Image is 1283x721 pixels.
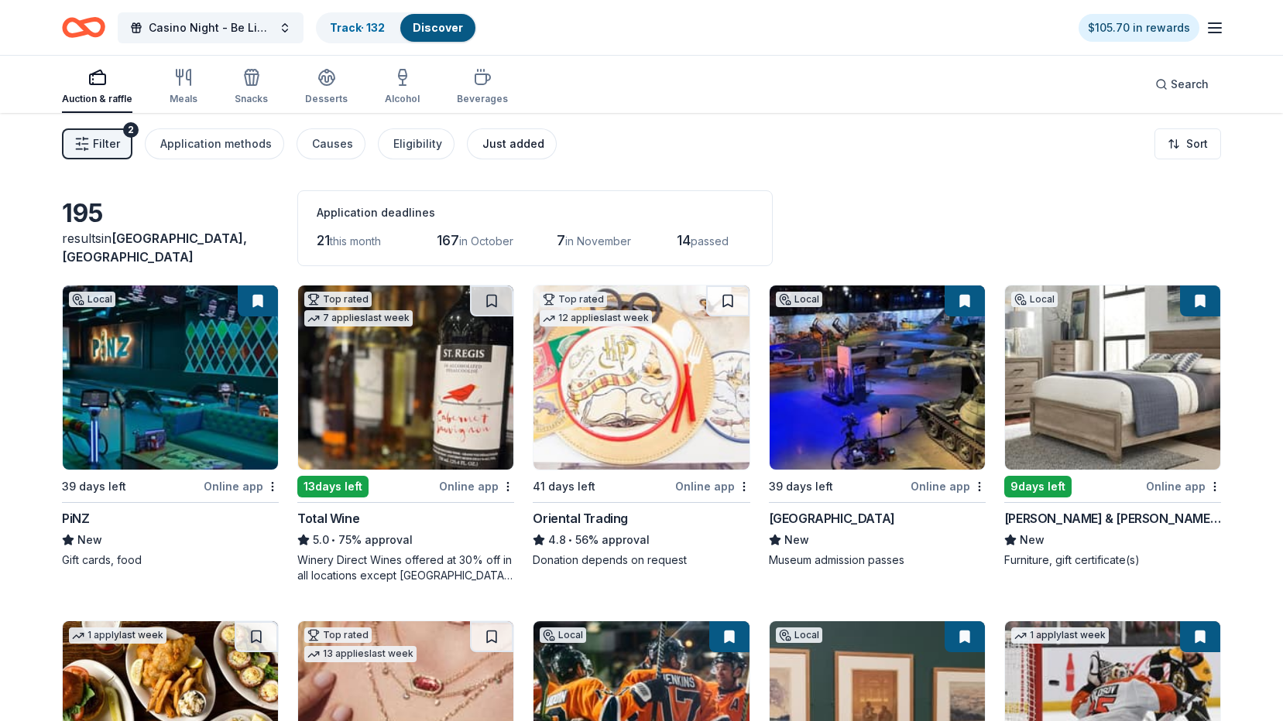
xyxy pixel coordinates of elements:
span: • [569,534,573,546]
img: Image for Total Wine [298,285,513,470]
a: Discover [413,21,463,34]
button: Snacks [235,62,268,113]
div: Online app [439,477,514,496]
div: Causes [312,135,353,153]
span: 5.0 [313,531,329,549]
button: Filter2 [62,128,132,159]
button: Beverages [457,62,508,113]
div: Furniture, gift certificate(s) [1004,552,1221,568]
div: Auction & raffle [62,93,132,105]
div: 12 applies last week [540,310,652,326]
button: Causes [297,128,365,159]
div: Local [776,292,822,307]
div: Snacks [235,93,268,105]
span: Sort [1186,135,1208,153]
img: Image for American Heritage Museum [770,285,985,470]
button: Just added [467,128,557,159]
div: Online app [204,477,279,496]
div: Local [776,627,822,643]
button: Search [1143,69,1221,100]
div: Local [540,627,586,643]
span: New [1020,531,1045,549]
div: Oriental Trading [533,509,628,528]
button: Auction & raffle [62,62,132,113]
div: 2 [123,122,139,138]
div: Winery Direct Wines offered at 30% off in all locations except [GEOGRAPHIC_DATA], [GEOGRAPHIC_DAT... [297,552,514,583]
div: Top rated [304,627,372,643]
div: results [62,229,279,266]
div: Total Wine [297,509,359,528]
span: in November [565,234,631,248]
div: Desserts [305,93,348,105]
div: Application methods [160,135,272,153]
div: Local [69,292,115,307]
button: Desserts [305,62,348,113]
div: Museum admission passes [769,552,986,568]
span: 21 [317,232,330,248]
div: Beverages [457,93,508,105]
div: 13 applies last week [304,646,417,662]
div: [GEOGRAPHIC_DATA] [769,509,895,528]
span: in [62,231,247,265]
div: Application deadlines [317,203,753,222]
div: Local [1011,292,1058,307]
span: 4.8 [548,531,566,549]
button: Casino Night - Be Like Brit 15 Years [118,12,304,43]
a: Image for Total WineTop rated7 applieslast week13days leftOnline appTotal Wine5.0•75% approvalWin... [297,285,514,583]
div: 1 apply last week [69,627,166,644]
button: Meals [170,62,197,113]
span: • [332,534,336,546]
div: Gift cards, food [62,552,279,568]
div: 7 applies last week [304,310,413,326]
button: Track· 132Discover [316,12,477,43]
span: New [77,531,102,549]
button: Sort [1154,128,1221,159]
div: Eligibility [393,135,442,153]
div: Donation depends on request [533,552,750,568]
div: Meals [170,93,197,105]
div: Just added [482,135,544,153]
button: Application methods [145,128,284,159]
span: 14 [677,232,691,248]
a: Home [62,9,105,46]
span: New [784,531,809,549]
div: Online app [675,477,750,496]
span: Casino Night - Be Like Brit 15 Years [149,19,273,37]
div: Alcohol [385,93,420,105]
span: Search [1171,75,1209,94]
div: Top rated [540,292,607,307]
button: Eligibility [378,128,455,159]
div: 13 days left [297,476,369,497]
img: Image for Bernie & Phyl's Furniture [1005,285,1220,470]
div: [PERSON_NAME] & [PERSON_NAME]'s Furniture [1004,509,1221,528]
div: Online app [911,477,986,496]
a: Image for PiNZLocal39 days leftOnline appPiNZNewGift cards, food [62,285,279,568]
div: PiNZ [62,509,89,528]
div: Online app [1146,477,1221,496]
div: 1 apply last week [1011,627,1109,644]
a: Image for Oriental TradingTop rated12 applieslast week41 days leftOnline appOriental Trading4.8•5... [533,285,750,568]
a: Image for Bernie & Phyl's FurnitureLocal9days leftOnline app[PERSON_NAME] & [PERSON_NAME]'s Furni... [1004,285,1221,568]
div: 41 days left [533,477,595,496]
span: passed [691,234,729,248]
span: [GEOGRAPHIC_DATA], [GEOGRAPHIC_DATA] [62,231,247,265]
button: Alcohol [385,62,420,113]
span: 7 [557,232,565,248]
div: 195 [62,198,279,229]
img: Image for Oriental Trading [533,285,749,470]
span: this month [330,234,381,248]
div: 56% approval [533,531,750,549]
span: Filter [93,135,120,153]
div: Top rated [304,292,372,307]
a: Image for American Heritage MuseumLocal39 days leftOnline app[GEOGRAPHIC_DATA]NewMuseum admission... [769,285,986,568]
img: Image for PiNZ [63,285,278,470]
span: in October [459,234,513,248]
div: 75% approval [297,531,514,549]
div: 39 days left [769,477,833,496]
span: 167 [437,232,459,248]
a: $105.70 in rewards [1079,14,1199,42]
div: 39 days left [62,477,126,496]
a: Track· 132 [330,21,385,34]
div: 9 days left [1004,476,1072,497]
